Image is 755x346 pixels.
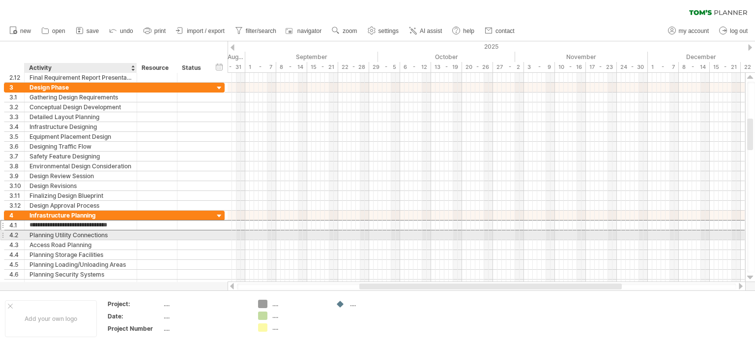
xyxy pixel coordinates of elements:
div: 4.4 [9,250,24,259]
div: .... [350,300,404,308]
div: Equipment Placement Design [29,132,132,141]
span: settings [378,28,399,34]
div: Final Requirement Report Presentation [29,73,132,82]
div: Design Phase [29,83,132,92]
a: import / export [174,25,228,37]
div: .... [164,324,246,333]
div: Conceptual Design Development [29,102,132,112]
div: 20 - 26 [462,62,493,72]
div: 10 - 16 [555,62,586,72]
span: zoom [343,28,357,34]
span: filter/search [246,28,276,34]
div: 2.12 [9,73,24,82]
div: Infrastructure Designing [29,122,132,131]
div: Infrastructure Planning [29,211,132,220]
div: 4.6 [9,270,24,279]
div: 3.2 [9,102,24,112]
div: Status [182,63,203,73]
a: contact [482,25,518,37]
div: 3.3 [9,112,24,122]
div: 8 - 14 [679,62,710,72]
div: 3.6 [9,142,24,151]
div: Add your own logo [5,300,97,337]
div: Design Approval Process [29,201,132,210]
div: 17 - 23 [586,62,617,72]
div: 1 - 7 [648,62,679,72]
a: save [73,25,102,37]
div: Environmental Design Consideration [29,161,132,171]
div: 4.3 [9,240,24,250]
div: 24 - 30 [617,62,648,72]
div: Designing Traffic Flow [29,142,132,151]
a: undo [107,25,136,37]
a: open [39,25,68,37]
div: 4.7 [9,280,24,289]
div: 3 [9,83,24,92]
div: Design Revisions [29,181,132,190]
div: .... [272,323,326,332]
div: 3.5 [9,132,24,141]
div: Project: [108,300,162,308]
div: 3.1 [9,93,24,102]
div: 6 - 12 [400,62,431,72]
div: 3.8 [9,161,24,171]
div: .... [164,312,246,320]
div: 13 - 19 [431,62,462,72]
div: .... [164,300,246,308]
div: Planning Utility Connections [29,230,132,240]
div: 3.10 [9,181,24,190]
div: Activity [29,63,131,73]
span: undo [120,28,133,34]
div: 3.4 [9,122,24,131]
span: new [20,28,31,34]
a: help [450,25,477,37]
a: print [141,25,169,37]
a: navigator [284,25,324,37]
div: Planning Loading/Unloading Areas [29,260,132,269]
div: 27 - 2 [493,62,524,72]
div: .... [272,300,326,308]
div: 3.9 [9,171,24,181]
a: AI assist [407,25,445,37]
span: save [87,28,99,34]
div: 8 - 14 [276,62,307,72]
div: Project Number [108,324,162,333]
div: Finalizing Design Blueprint [29,191,132,200]
div: Resource [142,63,172,73]
div: 15 - 21 [710,62,741,72]
div: Design Review Session [29,171,132,181]
span: help [463,28,474,34]
div: November 2025 [515,52,648,62]
div: 4 [9,211,24,220]
div: 25 - 31 [214,62,245,72]
div: Detailed Layout Planning [29,112,132,122]
div: September 2025 [245,52,378,62]
div: 3.11 [9,191,24,200]
span: navigator [297,28,321,34]
a: filter/search [232,25,279,37]
div: 4.5 [9,260,24,269]
div: 4.2 [9,230,24,240]
span: AI assist [420,28,442,34]
div: October 2025 [378,52,515,62]
div: Access Road Planning [29,240,132,250]
div: 4.1 [9,220,24,230]
div: 15 - 21 [307,62,338,72]
div: Safety Feature Designing [29,152,132,161]
div: HVAC System Planning [29,280,132,289]
div: 3.12 [9,201,24,210]
a: new [7,25,34,37]
div: Planning Security Systems [29,270,132,279]
span: my account [679,28,709,34]
a: log out [717,25,751,37]
div: 3.7 [9,152,24,161]
span: print [154,28,166,34]
div: Planning Storage Facilities [29,250,132,259]
span: open [52,28,65,34]
a: zoom [329,25,360,37]
a: settings [365,25,402,37]
div: 22 - 28 [338,62,369,72]
span: import / export [187,28,225,34]
span: contact [495,28,515,34]
a: my account [666,25,712,37]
